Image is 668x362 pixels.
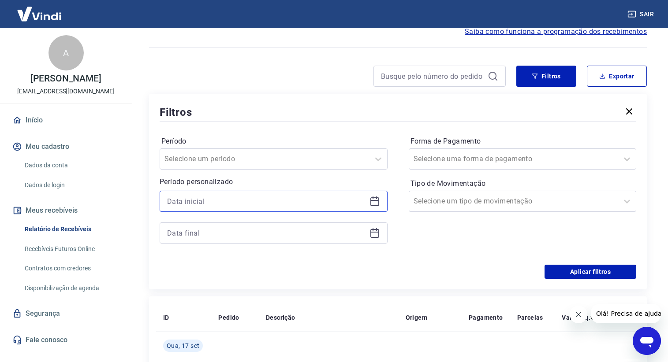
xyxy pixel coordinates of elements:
input: Data final [167,226,366,240]
a: Fale conosco [11,330,121,350]
a: Início [11,111,121,130]
iframe: Mensagem da empresa [591,304,661,323]
a: Contratos com credores [21,259,121,277]
p: [PERSON_NAME] [30,74,101,83]
p: Valor Líq. [562,313,590,322]
p: [EMAIL_ADDRESS][DOMAIN_NAME] [17,87,115,96]
button: Sair [626,6,657,22]
button: Meus recebíveis [11,201,121,220]
p: Período personalizado [160,177,388,187]
a: Segurança [11,304,121,323]
button: Filtros [516,66,576,87]
label: Forma de Pagamento [411,136,635,147]
a: Saiba como funciona a programação dos recebimentos [465,26,647,37]
span: Olá! Precisa de ajuda? [5,6,74,13]
iframe: Botão para abrir a janela de mensagens [633,327,661,355]
a: Dados de login [21,176,121,194]
a: Recebíveis Futuros Online [21,240,121,258]
p: Pedido [218,313,239,322]
p: ID [163,313,169,322]
button: Aplicar filtros [545,265,636,279]
span: Qua, 17 set [167,341,199,350]
img: Vindi [11,0,68,27]
label: Tipo de Movimentação [411,178,635,189]
iframe: Fechar mensagem [570,306,587,323]
input: Data inicial [167,195,366,208]
p: Parcelas [517,313,543,322]
button: Exportar [587,66,647,87]
p: Pagamento [469,313,503,322]
p: Origem [406,313,427,322]
p: Descrição [266,313,295,322]
button: Meu cadastro [11,137,121,156]
input: Busque pelo número do pedido [381,70,484,83]
a: Disponibilização de agenda [21,279,121,297]
div: A [49,35,84,70]
a: Relatório de Recebíveis [21,220,121,238]
a: Dados da conta [21,156,121,174]
label: Período [161,136,386,147]
h5: Filtros [160,105,192,119]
